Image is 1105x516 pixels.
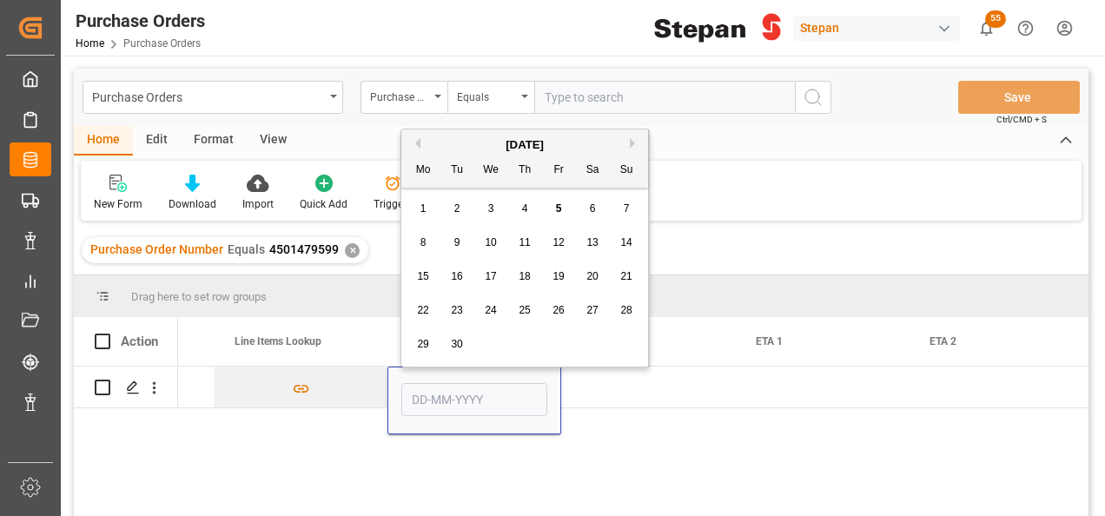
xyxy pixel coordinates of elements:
div: Choose Monday, September 15th, 2025 [413,266,434,288]
span: 11 [519,236,530,248]
span: 4501479599 [269,242,339,256]
div: Stepan [793,16,960,41]
button: Save [958,81,1080,114]
div: Choose Monday, September 29th, 2025 [413,334,434,355]
button: open menu [83,81,343,114]
div: Triggers [374,196,412,212]
div: Choose Monday, September 1st, 2025 [413,198,434,220]
button: Previous Month [410,138,420,149]
div: Quick Add [300,196,347,212]
input: DD-MM-YYYY [401,383,547,416]
span: ETA 1 [756,335,783,347]
div: Choose Sunday, September 14th, 2025 [616,232,638,254]
div: Choose Sunday, September 21st, 2025 [616,266,638,288]
button: search button [795,81,831,114]
div: Import [242,196,274,212]
div: Choose Wednesday, September 24th, 2025 [480,300,502,321]
span: 6 [590,202,596,215]
div: [DATE] [401,136,648,154]
div: We [480,160,502,182]
span: 1 [420,202,427,215]
span: 26 [552,304,564,316]
span: 15 [417,270,428,282]
button: show 55 new notifications [967,9,1006,48]
div: Download [169,196,216,212]
div: Choose Tuesday, September 16th, 2025 [447,266,468,288]
div: Choose Thursday, September 11th, 2025 [514,232,536,254]
span: 9 [454,236,460,248]
div: Choose Saturday, September 13th, 2025 [582,232,604,254]
div: Choose Tuesday, September 30th, 2025 [447,334,468,355]
div: Choose Friday, September 5th, 2025 [548,198,570,220]
span: 24 [485,304,496,316]
div: Th [514,160,536,182]
div: month 2025-09 [407,192,644,361]
div: Choose Tuesday, September 9th, 2025 [447,232,468,254]
span: 18 [519,270,530,282]
div: Edit [133,126,181,155]
div: Purchase Orders [92,85,324,107]
span: Drag here to set row groups [131,290,267,303]
span: 25 [519,304,530,316]
div: Choose Sunday, September 7th, 2025 [616,198,638,220]
input: Type to search [534,81,795,114]
button: Help Center [1006,9,1045,48]
span: Equals [228,242,265,256]
span: 7 [624,202,630,215]
span: 3 [488,202,494,215]
span: 29 [417,338,428,350]
img: Stepan_Company_logo.svg.png_1713531530.png [654,13,781,43]
div: Press SPACE to select this row. [74,367,178,408]
div: Choose Friday, September 19th, 2025 [548,266,570,288]
div: ✕ [345,243,360,258]
span: 30 [451,338,462,350]
div: Choose Tuesday, September 2nd, 2025 [447,198,468,220]
span: 5 [556,202,562,215]
span: 28 [620,304,632,316]
div: Purchase Order Number [370,85,429,105]
span: 20 [586,270,598,282]
div: Choose Sunday, September 28th, 2025 [616,300,638,321]
div: Choose Friday, September 26th, 2025 [548,300,570,321]
span: 16 [451,270,462,282]
a: Home [76,37,104,50]
span: ETA 2 [930,335,956,347]
span: 13 [586,236,598,248]
div: Choose Thursday, September 4th, 2025 [514,198,536,220]
div: Choose Thursday, September 25th, 2025 [514,300,536,321]
div: Tu [447,160,468,182]
div: Choose Monday, September 22nd, 2025 [413,300,434,321]
div: Choose Tuesday, September 23rd, 2025 [447,300,468,321]
div: View [247,126,300,155]
button: Next Month [630,138,640,149]
span: 4 [522,202,528,215]
div: Action [121,334,158,349]
span: 10 [485,236,496,248]
span: 2 [454,202,460,215]
span: Line Items Lookup [235,335,321,347]
div: Choose Thursday, September 18th, 2025 [514,266,536,288]
div: Home [74,126,133,155]
div: Su [616,160,638,182]
div: Mo [413,160,434,182]
span: 14 [620,236,632,248]
div: Choose Wednesday, September 3rd, 2025 [480,198,502,220]
span: 17 [485,270,496,282]
div: Choose Friday, September 12th, 2025 [548,232,570,254]
span: 27 [586,304,598,316]
div: Fr [548,160,570,182]
div: Choose Saturday, September 6th, 2025 [582,198,604,220]
span: 8 [420,236,427,248]
div: Equals [457,85,516,105]
div: Sa [582,160,604,182]
span: 23 [451,304,462,316]
div: Choose Saturday, September 27th, 2025 [582,300,604,321]
span: Ctrl/CMD + S [996,113,1047,126]
div: New Form [94,196,142,212]
span: Purchase Order Number [90,242,223,256]
span: 21 [620,270,632,282]
div: Choose Monday, September 8th, 2025 [413,232,434,254]
button: open menu [361,81,447,114]
span: 19 [552,270,564,282]
div: Choose Saturday, September 20th, 2025 [582,266,604,288]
